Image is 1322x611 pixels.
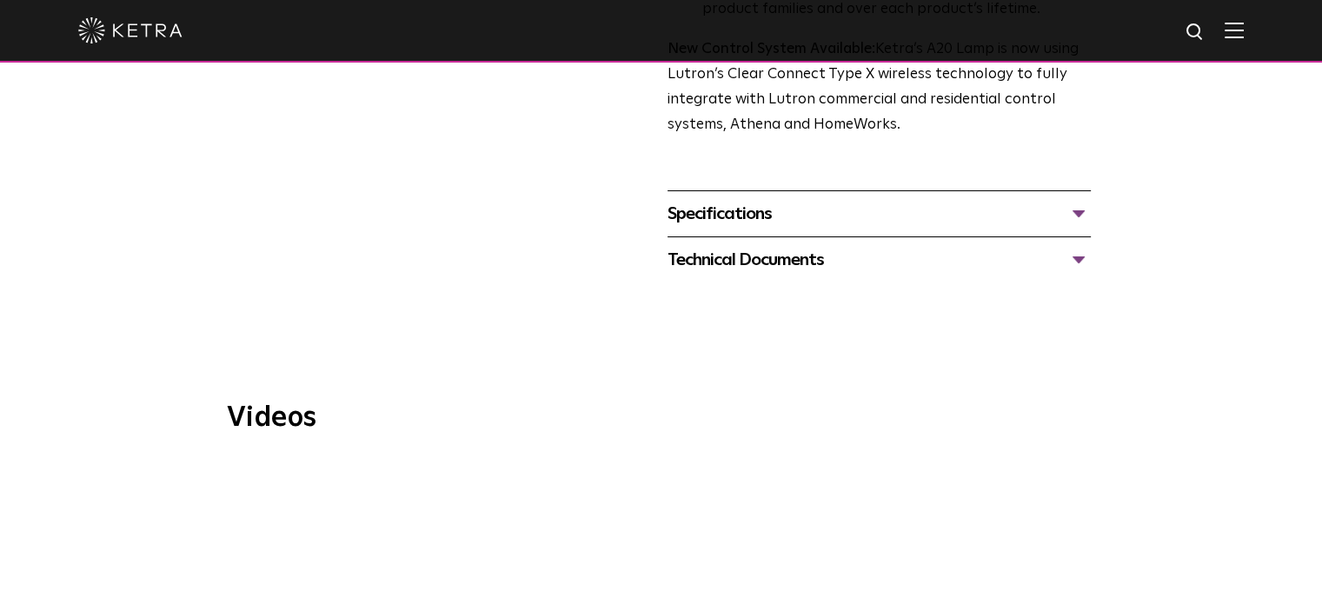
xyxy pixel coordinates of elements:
img: search icon [1185,22,1206,43]
h3: Videos [227,404,1096,432]
div: Specifications [668,200,1091,228]
p: Ketra’s A20 Lamp is now using Lutron’s Clear Connect Type X wireless technology to fully integrat... [668,37,1091,138]
div: Technical Documents [668,246,1091,274]
img: Hamburger%20Nav.svg [1225,22,1244,38]
img: ketra-logo-2019-white [78,17,183,43]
